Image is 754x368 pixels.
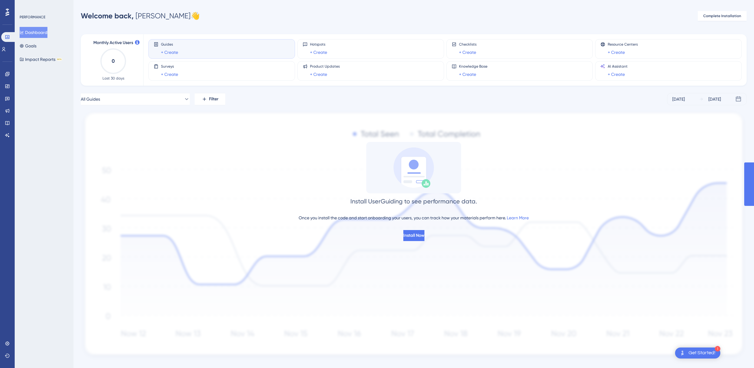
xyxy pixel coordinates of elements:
[310,42,327,47] span: Hotspots
[161,71,178,78] a: + Create
[81,11,134,20] span: Welcome back,
[672,95,685,103] div: [DATE]
[608,64,628,69] span: AI Assistant
[310,64,340,69] span: Product Updates
[459,42,476,47] span: Checklists
[728,344,747,362] iframe: UserGuiding AI Assistant Launcher
[689,350,715,356] div: Get Started!
[608,71,625,78] a: + Create
[350,197,477,206] div: Install UserGuiding to see performance data.
[310,71,327,78] a: + Create
[459,49,476,56] a: + Create
[161,42,178,47] span: Guides
[93,39,133,46] span: Monthly Active Users
[81,93,190,105] button: All Guides
[161,49,178,56] a: + Create
[209,95,218,103] span: Filter
[103,76,124,81] span: Last 30 days
[675,348,720,359] div: Open Get Started! checklist, remaining modules: 1
[57,58,62,61] div: BETA
[703,13,741,18] span: Complete Installation
[81,95,100,103] span: All Guides
[459,71,476,78] a: + Create
[715,346,720,351] div: 1
[81,11,200,21] div: [PERSON_NAME] 👋
[81,110,747,360] img: 1ec67ef948eb2d50f6bf237e9abc4f97.svg
[20,40,36,51] button: Goals
[20,27,47,38] button: Dashboard
[403,232,424,239] span: Install Now
[20,54,62,65] button: Impact ReportsBETA
[112,58,115,64] text: 0
[299,214,529,221] div: Once you install the code and start onboarding your users, you can track how your materials perfo...
[698,11,747,21] button: Complete Installation
[507,215,529,220] a: Learn More
[20,15,45,20] div: PERFORMANCE
[459,64,487,69] span: Knowledge Base
[403,230,424,241] button: Install Now
[679,349,686,357] img: launcher-image-alternative-text
[708,95,721,103] div: [DATE]
[310,49,327,56] a: + Create
[161,64,178,69] span: Surveys
[608,49,625,56] a: + Create
[195,93,225,105] button: Filter
[608,42,638,47] span: Resource Centers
